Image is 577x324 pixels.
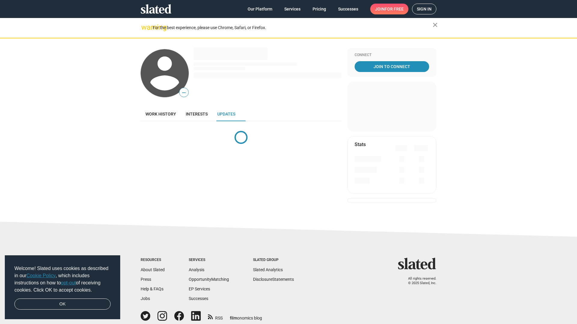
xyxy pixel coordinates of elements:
a: Analysis [189,267,204,272]
a: filmonomics blog [230,310,262,321]
mat-card-title: Stats [355,141,366,148]
div: Connect [355,53,429,58]
a: Joinfor free [370,4,408,14]
span: Our Platform [248,4,272,14]
a: About Slated [141,267,165,272]
a: Pricing [308,4,331,14]
span: Work history [145,112,176,116]
a: EP Services [189,286,210,291]
span: Sign in [417,4,432,14]
span: Services [284,4,301,14]
span: for free [385,4,404,14]
a: Updates [212,107,240,121]
span: Join [375,4,404,14]
a: Interests [181,107,212,121]
mat-icon: warning [141,24,148,31]
a: Jobs [141,296,150,301]
a: opt-out [61,280,76,285]
span: Successes [338,4,358,14]
a: Cookie Policy [26,273,56,278]
a: OpportunityMatching [189,277,229,282]
div: Services [189,258,229,262]
span: film [230,316,237,320]
a: DisclosureStatements [253,277,294,282]
a: dismiss cookie message [14,298,111,310]
a: Sign in [412,4,436,14]
span: Join To Connect [356,61,428,72]
mat-icon: close [432,21,439,28]
div: Resources [141,258,165,262]
a: Slated Analytics [253,267,283,272]
a: Help & FAQs [141,286,163,291]
a: RSS [208,312,223,321]
div: Slated Group [253,258,294,262]
a: Successes [189,296,208,301]
a: Work history [141,107,181,121]
div: cookieconsent [5,255,120,319]
span: Pricing [313,4,326,14]
span: — [179,89,188,97]
span: Updates [217,112,235,116]
a: Services [279,4,305,14]
p: All rights reserved. © 2025 Slated, Inc. [402,277,436,285]
span: Welcome! Slated uses cookies as described in our , which includes instructions on how to of recei... [14,265,111,294]
a: Successes [333,4,363,14]
a: Our Platform [243,4,277,14]
a: Press [141,277,151,282]
span: Interests [186,112,208,116]
a: Join To Connect [355,61,429,72]
div: For the best experience, please use Chrome, Safari, or Firefox. [153,24,433,32]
